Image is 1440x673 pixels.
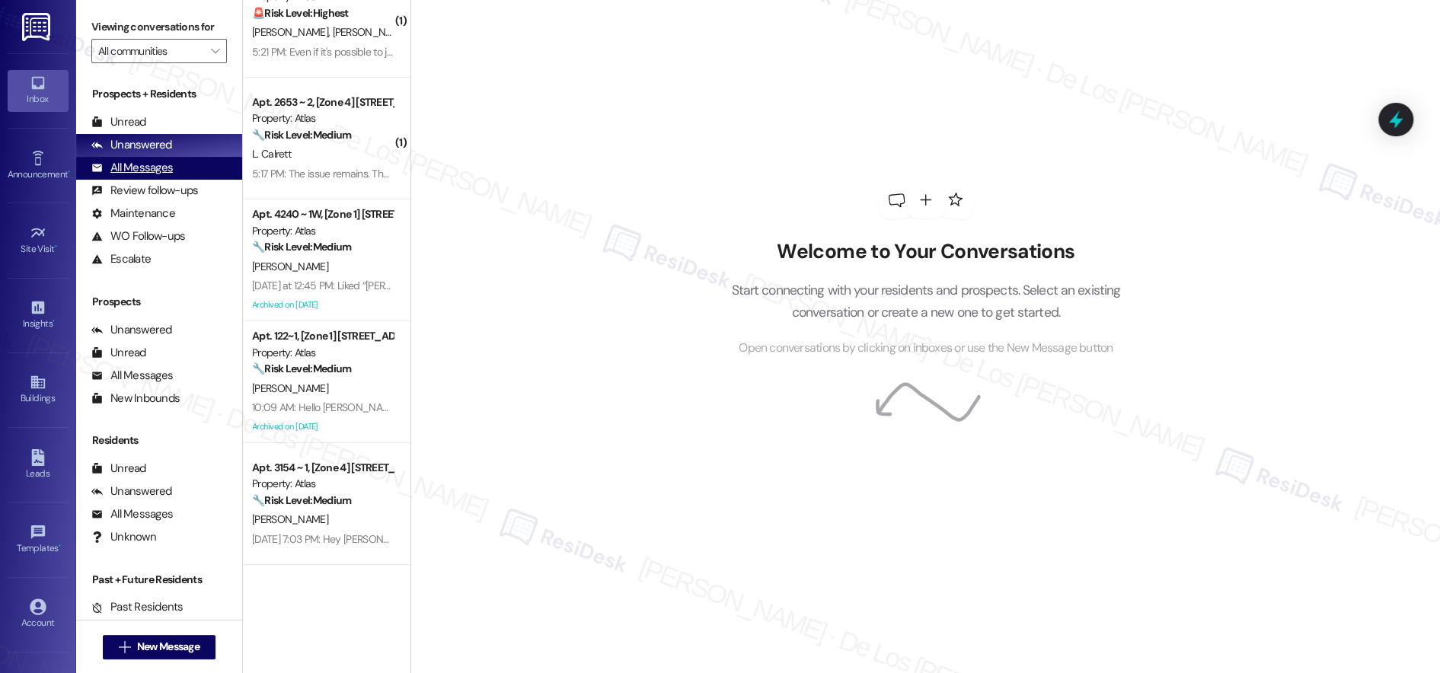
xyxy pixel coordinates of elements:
[252,260,328,273] span: [PERSON_NAME]
[91,322,172,338] div: Unanswered
[708,279,1144,323] p: Start connecting with your residents and prospects. Select an existing conversation or create a n...
[91,483,172,499] div: Unanswered
[252,328,393,344] div: Apt. 122~1, [Zone 1] [STREET_ADDRESS][US_STATE]
[91,183,198,199] div: Review follow-ups
[8,220,69,261] a: Site Visit •
[8,594,69,635] a: Account
[252,279,1400,292] div: [DATE] at 12:45 PM: Liked “[PERSON_NAME] (Atlas): I understand your concern, Khyle. Pest control ...
[252,532,924,546] div: [DATE] 7:03 PM: Hey [PERSON_NAME], we appreciate your text! We'll be back at 11AM to help you out...
[8,445,69,486] a: Leads
[119,641,130,653] i: 
[333,25,409,39] span: [PERSON_NAME]
[53,316,55,327] span: •
[211,45,219,57] i: 
[252,167,586,180] div: 5:17 PM: The issue remains. The hall's carpet consistently carries a fouls odor
[59,541,61,551] span: •
[252,381,328,395] span: [PERSON_NAME]
[91,368,173,384] div: All Messages
[22,13,53,41] img: ResiDesk Logo
[91,114,146,130] div: Unread
[76,86,242,102] div: Prospects + Residents
[252,223,393,239] div: Property: Atlas
[252,476,393,492] div: Property: Atlas
[708,240,1144,264] h2: Welcome to Your Conversations
[76,572,242,588] div: Past + Future Residents
[8,295,69,336] a: Insights •
[76,294,242,310] div: Prospects
[91,506,173,522] div: All Messages
[68,167,70,177] span: •
[252,45,646,59] div: 5:21 PM: Even if it's possible to just move me to a different location I would appreciate that
[739,339,1113,358] span: Open conversations by clicking on inboxes or use the New Message button
[252,493,351,507] strong: 🔧 Risk Level: Medium
[252,110,393,126] div: Property: Atlas
[91,251,151,267] div: Escalate
[252,25,333,39] span: [PERSON_NAME]
[91,15,227,39] label: Viewing conversations for
[91,137,172,153] div: Unanswered
[98,39,203,63] input: All communities
[91,461,146,477] div: Unread
[91,228,185,244] div: WO Follow-ups
[252,240,351,254] strong: 🔧 Risk Level: Medium
[103,635,216,659] button: New Message
[76,432,242,448] div: Residents
[91,345,146,361] div: Unread
[252,206,393,222] div: Apt. 4240 ~ 1W, [Zone 1] [STREET_ADDRESS][US_STATE]
[252,460,393,476] div: Apt. 3154 ~ 1, [Zone 4] [STREET_ADDRESS]
[252,94,393,110] div: Apt. 2653 ~ 2, [Zone 4] [STREET_ADDRESS]
[252,6,349,20] strong: 🚨 Risk Level: Highest
[252,345,393,361] div: Property: Atlas
[252,512,328,526] span: [PERSON_NAME]
[252,147,291,161] span: L. Calrett
[91,391,180,407] div: New Inbounds
[251,417,394,436] div: Archived on [DATE]
[91,160,173,176] div: All Messages
[252,362,351,375] strong: 🔧 Risk Level: Medium
[8,519,69,560] a: Templates •
[252,128,351,142] strong: 🔧 Risk Level: Medium
[137,639,200,655] span: New Message
[91,599,184,615] div: Past Residents
[91,529,156,545] div: Unknown
[91,206,175,222] div: Maintenance
[55,241,57,252] span: •
[251,295,394,314] div: Archived on [DATE]
[8,70,69,111] a: Inbox
[8,369,69,410] a: Buildings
